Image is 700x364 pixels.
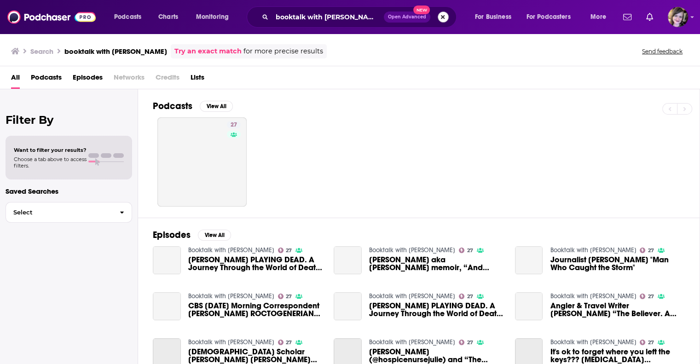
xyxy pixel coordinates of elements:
[467,248,473,253] span: 27
[188,302,323,318] a: CBS Sunday Morning Correspondent Mo Rocca’s ROCTOGENERIANS. Late in Life Debuts, Comebacks, and T...
[619,9,635,25] a: Show notifications dropdown
[278,340,292,345] a: 27
[188,292,274,300] a: Booktalk with Diana Korte
[73,70,103,89] a: Episodes
[231,121,237,130] span: 27
[369,348,504,364] span: [PERSON_NAME] (@hospicenursejulie) and “The Nothing to Fear Journal"
[188,348,323,364] span: [DEMOGRAPHIC_DATA] Scholar [PERSON_NAME] [PERSON_NAME] "Voices in the Drum: Narratives from the N...
[243,46,323,57] span: for more precise results
[108,10,153,24] button: open menu
[550,338,636,346] a: Booktalk with Diana Korte
[157,117,247,207] a: 27
[30,47,53,56] h3: Search
[515,292,543,320] a: Angler & Travel Writer David Coggins’s “The Believer. A Year In The Fly Fishing Life”
[6,187,132,196] p: Saved Searches
[469,10,523,24] button: open menu
[475,11,511,23] span: For Business
[200,101,233,112] button: View All
[369,302,504,318] span: [PERSON_NAME] PLAYING DEAD. A Journey Through the World of Death Fraud
[153,100,192,112] h2: Podcasts
[6,113,132,127] h2: Filter By
[388,15,426,19] span: Open Advanced
[521,10,584,24] button: open menu
[648,248,654,253] span: 27
[413,6,430,14] span: New
[286,295,292,299] span: 27
[550,256,685,272] span: Journalist [PERSON_NAME] "Man Who Caught the Storm"
[467,295,473,299] span: 27
[64,47,167,56] h3: booktalk with [PERSON_NAME]
[188,246,274,254] a: Booktalk with Diana Korte
[369,256,504,272] span: [PERSON_NAME] aka [PERSON_NAME] memoir, “And Then? And Then? What Else?”
[459,294,473,299] a: 27
[188,256,323,272] a: Elizabeth Greenwood’s PLAYING DEAD. A Journey Through the World of Death Fraud
[174,46,242,57] a: Try an exact match
[188,302,323,318] span: CBS [DATE] Morning Correspondent [PERSON_NAME] ROCTOGENERIANS. Late in Life Debuts, Comebacks, an...
[459,340,473,345] a: 27
[550,302,685,318] a: Angler & Travel Writer David Coggins’s “The Believer. A Year In The Fly Fishing Life”
[459,248,473,253] a: 27
[188,256,323,272] span: [PERSON_NAME] PLAYING DEAD. A Journey Through the World of Death Fraud
[640,340,654,345] a: 27
[158,11,178,23] span: Charts
[369,338,455,346] a: Booktalk with Diana Korte
[14,156,87,169] span: Choose a tab above to access filters.
[640,248,654,253] a: 27
[227,121,241,128] a: 27
[590,11,606,23] span: More
[550,348,685,364] a: It's ok to forget where you left the keys??? Neurologist Scott Small's FORGETTING
[191,70,204,89] a: Lists
[369,348,504,364] a: Julie McFadden (@hospicenursejulie) and “The Nothing to Fear Journal"
[369,246,455,254] a: Booktalk with Diana Korte
[6,202,132,223] button: Select
[153,246,181,274] a: Elizabeth Greenwood’s PLAYING DEAD. A Journey Through the World of Death Fraud
[526,11,571,23] span: For Podcasters
[278,248,292,253] a: 27
[668,7,688,27] button: Show profile menu
[334,292,362,320] a: Elizabeth Greenwood’s PLAYING DEAD. A Journey Through the World of Death Fraud
[286,341,292,345] span: 27
[114,11,141,23] span: Podcasts
[584,10,618,24] button: open menu
[369,292,455,300] a: Booktalk with Diana Korte
[515,246,543,274] a: Journalist Brantley Hargrove's "Man Who Caught the Storm"
[153,229,231,241] a: EpisodesView All
[334,246,362,274] a: Lemony Snicket aka Daniel Handler’s memoir, “And Then? And Then? What Else?”
[196,11,229,23] span: Monitoring
[639,47,685,55] button: Send feedback
[642,9,657,25] a: Show notifications dropdown
[369,256,504,272] a: Lemony Snicket aka Daniel Handler’s memoir, “And Then? And Then? What Else?”
[467,341,473,345] span: 27
[640,294,654,299] a: 27
[369,302,504,318] a: Elizabeth Greenwood’s PLAYING DEAD. A Journey Through the World of Death Fraud
[153,292,181,320] a: CBS Sunday Morning Correspondent Mo Rocca’s ROCTOGENERIANS. Late in Life Debuts, Comebacks, and T...
[188,348,323,364] a: Native American Scholar R. David Edmunds's "Voices in the Drum: Narratives from the Native Americ...
[14,147,87,153] span: Want to filter your results?
[7,8,96,26] img: Podchaser - Follow, Share and Rate Podcasts
[550,292,636,300] a: Booktalk with Diana Korte
[152,10,184,24] a: Charts
[384,12,430,23] button: Open AdvancedNew
[668,7,688,27] span: Logged in as IAmMBlankenship
[286,248,292,253] span: 27
[278,294,292,299] a: 27
[648,341,654,345] span: 27
[198,230,231,241] button: View All
[550,348,685,364] span: It's ok to forget where you left the keys??? [MEDICAL_DATA] [PERSON_NAME]'s FORGETTING
[114,70,145,89] span: Networks
[11,70,20,89] a: All
[153,229,191,241] h2: Episodes
[153,100,233,112] a: PodcastsView All
[550,302,685,318] span: Angler & Travel Writer [PERSON_NAME] “The Believer. A Year In The Fly Fishing Life”
[255,6,465,28] div: Search podcasts, credits, & more...
[6,209,112,215] span: Select
[156,70,179,89] span: Credits
[190,10,241,24] button: open menu
[272,10,384,24] input: Search podcasts, credits, & more...
[31,70,62,89] a: Podcasts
